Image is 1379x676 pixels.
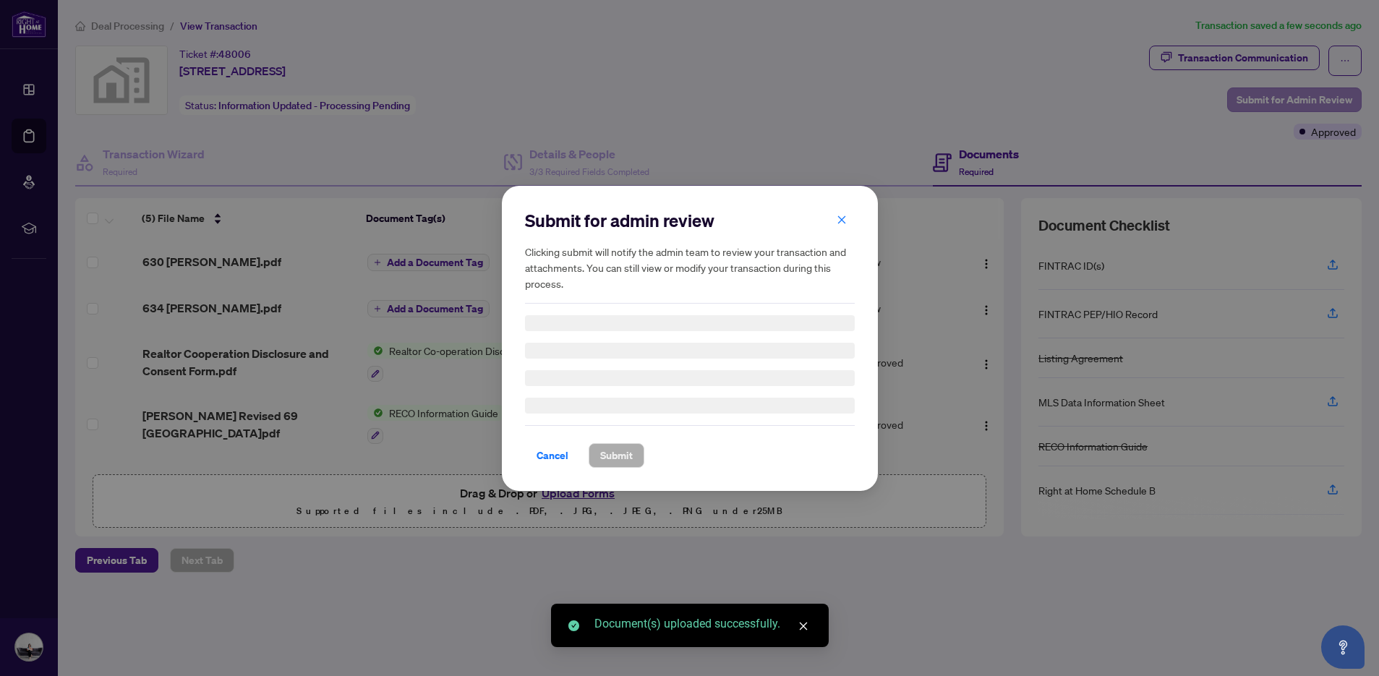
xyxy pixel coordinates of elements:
button: Cancel [525,443,580,468]
span: close [798,621,808,631]
h2: Submit for admin review [525,209,855,232]
span: check-circle [568,620,579,631]
span: close [837,214,847,224]
div: Document(s) uploaded successfully. [594,615,811,633]
span: Cancel [537,444,568,467]
h5: Clicking submit will notify the admin team to review your transaction and attachments. You can st... [525,244,855,291]
a: Close [795,618,811,634]
button: Open asap [1321,625,1365,669]
button: Submit [589,443,644,468]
